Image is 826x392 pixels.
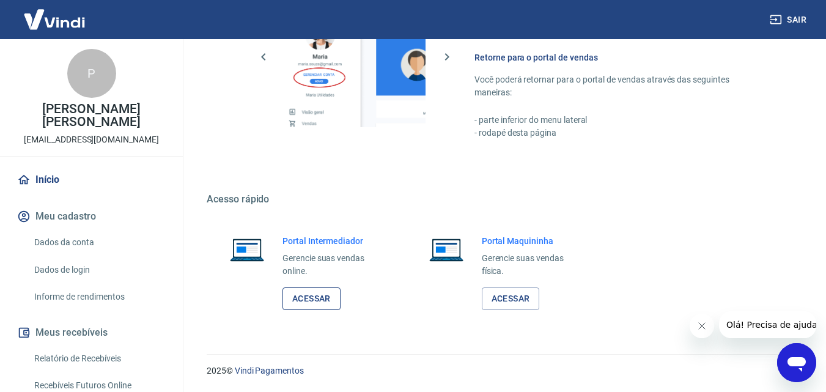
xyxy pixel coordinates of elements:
a: Dados de login [29,257,168,283]
a: Acessar [282,287,341,310]
a: Vindi Pagamentos [235,366,304,375]
a: Dados da conta [29,230,168,255]
h6: Portal Maquininha [482,235,583,247]
iframe: Mensagem da empresa [719,311,816,338]
p: - parte inferior do menu lateral [474,114,767,127]
a: Relatório de Recebíveis [29,346,168,371]
img: Vindi [15,1,94,38]
p: [PERSON_NAME] [PERSON_NAME] [10,103,173,128]
button: Meus recebíveis [15,319,168,346]
p: [EMAIL_ADDRESS][DOMAIN_NAME] [24,133,159,146]
h6: Portal Intermediador [282,235,384,247]
iframe: Botão para abrir a janela de mensagens [777,343,816,382]
div: P [67,49,116,98]
a: Acessar [482,287,540,310]
a: Início [15,166,168,193]
iframe: Fechar mensagem [690,314,714,338]
img: Imagem de um notebook aberto [221,235,273,264]
button: Meu cadastro [15,203,168,230]
button: Sair [767,9,811,31]
p: 2025 © [207,364,797,377]
span: Olá! Precisa de ajuda? [7,9,103,18]
p: Você poderá retornar para o portal de vendas através das seguintes maneiras: [474,73,767,99]
a: Informe de rendimentos [29,284,168,309]
p: Gerencie suas vendas física. [482,252,583,278]
p: - rodapé desta página [474,127,767,139]
h5: Acesso rápido [207,193,797,205]
h6: Retorne para o portal de vendas [474,51,767,64]
img: Imagem de um notebook aberto [421,235,472,264]
p: Gerencie suas vendas online. [282,252,384,278]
